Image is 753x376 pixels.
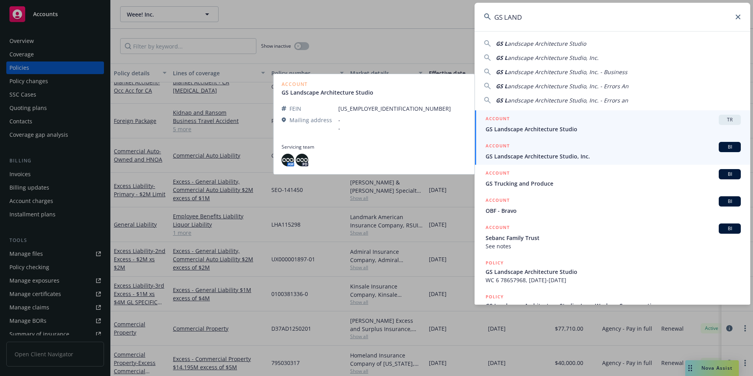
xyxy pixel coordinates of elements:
[486,152,741,160] span: GS Landscape Architecture Studio, Inc.
[486,142,510,151] h5: ACCOUNT
[486,179,741,188] span: GS Trucking and Produce
[475,3,750,31] input: Search...
[486,115,510,124] h5: ACCOUNT
[475,110,750,138] a: ACCOUNTTRGS Landscape Architecture Studio
[496,68,508,76] span: GS L
[508,54,599,61] span: andscape Architecture Studio, Inc.
[475,219,750,255] a: ACCOUNTBISebanc Family TrustSee notes
[475,138,750,165] a: ACCOUNTBIGS Landscape Architecture Studio, Inc.
[486,276,741,284] span: WC 6 78657968, [DATE]-[DATE]
[486,234,741,242] span: Sebanc Family Trust
[486,302,741,310] span: GS Landscape Architecture Studio, Inc. - Workers Compensation
[496,54,508,61] span: GS L
[486,125,741,133] span: GS Landscape Architecture Studio
[486,196,510,206] h5: ACCOUNT
[722,171,738,178] span: BI
[486,169,510,179] h5: ACCOUNT
[475,255,750,289] a: POLICYGS Landscape Architecture StudioWC 6 78657968, [DATE]-[DATE]
[486,293,504,301] h5: POLICY
[722,143,738,151] span: BI
[475,165,750,192] a: ACCOUNTBIGS Trucking and Produce
[508,97,628,104] span: andscape Architecture Studio, Inc. - Errors an
[508,68,627,76] span: andscape Architecture Studio, Inc. - Business
[722,225,738,232] span: BI
[475,192,750,219] a: ACCOUNTBIOBF - Bravo
[486,268,741,276] span: GS Landscape Architecture Studio
[496,40,508,47] span: GS L
[486,223,510,233] h5: ACCOUNT
[496,97,508,104] span: GS L
[508,40,586,47] span: andscape Architecture Studio
[486,242,741,250] span: See notes
[496,82,508,90] span: GS L
[486,259,504,267] h5: POLICY
[508,82,629,90] span: andscape Architecture Studio, Inc. - Errors An
[475,289,750,322] a: POLICYGS Landscape Architecture Studio, Inc. - Workers Compensation
[722,198,738,205] span: BI
[722,116,738,123] span: TR
[486,207,741,215] span: OBF - Bravo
